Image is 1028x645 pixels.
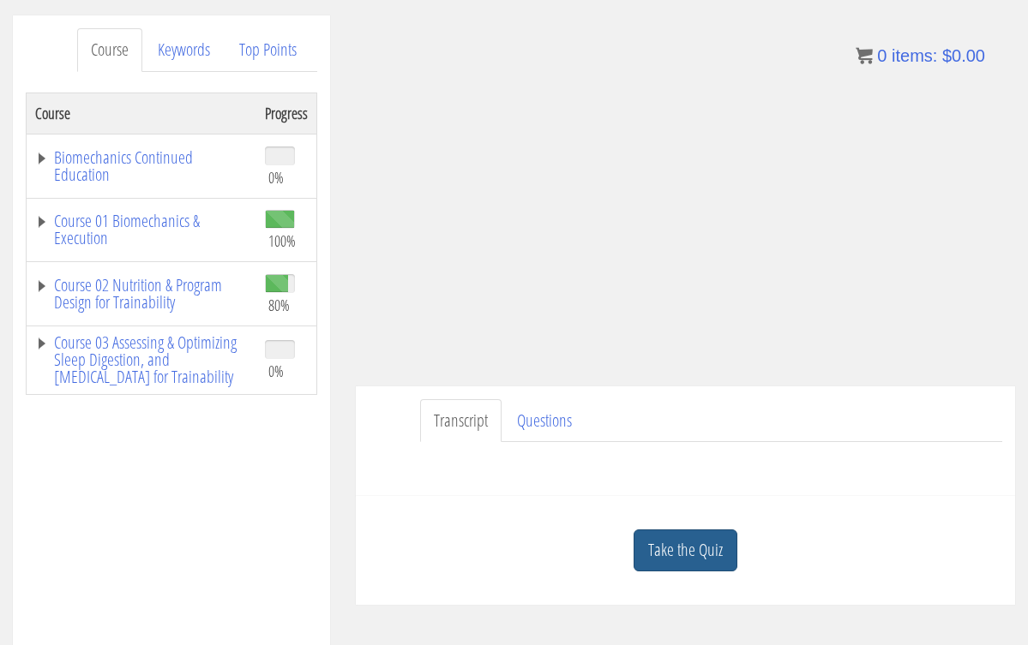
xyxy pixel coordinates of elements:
a: Course 01 Biomechanics & Execution [35,212,248,247]
span: 0% [268,168,284,187]
a: Questions [503,399,586,443]
th: Progress [256,93,317,134]
span: items: [892,46,937,65]
a: Course 02 Nutrition & Program Design for Trainability [35,277,248,311]
a: Course [77,28,142,72]
a: 0 items: $0.00 [856,46,985,65]
span: 100% [268,231,296,250]
a: Top Points [225,28,310,72]
bdi: 0.00 [942,46,985,65]
a: Keywords [144,28,224,72]
img: icon11.png [856,47,873,64]
span: 80% [268,296,290,314]
a: Course 03 Assessing & Optimizing Sleep Digestion, and [MEDICAL_DATA] for Trainability [35,334,248,385]
span: $ [942,46,952,65]
th: Course [27,93,256,134]
span: 0% [268,361,284,380]
a: Take the Quiz [634,529,737,571]
a: Biomechanics Continued Education [35,149,248,183]
a: Transcript [420,399,502,443]
span: 0 [877,46,887,65]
